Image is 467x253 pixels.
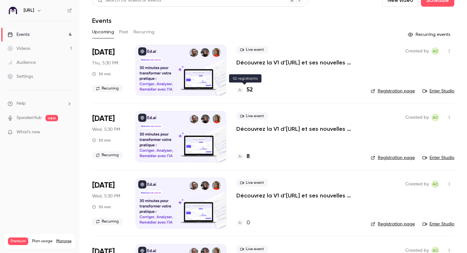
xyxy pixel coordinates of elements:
a: Enter Studio [423,88,454,94]
div: Videos [8,45,30,52]
span: Alison Chopard [431,114,439,121]
div: Sep 11 Thu, 5:30 PM (Europe/Paris) [92,45,125,96]
a: Découvrez la V1 d’[URL] et ses nouvelles fonctionnalités ! [236,125,361,133]
a: Enter Studio [423,155,454,161]
span: AC [433,180,438,188]
img: Ed.ai [8,5,18,16]
span: Recurring [92,85,123,92]
span: Help [17,100,26,107]
div: Sep 24 Wed, 5:30 PM (Europe/Paris) [92,178,125,229]
button: Upcoming [92,27,114,37]
span: Wed, 5:30 PM [92,126,120,133]
a: Découvrez la V1 d’[URL] et ses nouvelles fonctionnalités ! [236,59,361,66]
div: Settings [8,73,33,80]
h4: 8 [247,152,250,161]
span: Created by [405,180,429,188]
li: help-dropdown-opener [8,100,72,107]
a: Enter Studio [423,221,454,227]
button: Recurring events [405,30,454,40]
a: Registration page [371,155,415,161]
span: new [45,115,58,121]
span: What's new [17,129,40,136]
span: Created by [405,47,429,55]
h4: 52 [247,86,253,94]
button: Past [119,27,128,37]
span: Wed, 5:30 PM [92,193,120,199]
span: Recurring [92,151,123,159]
button: Recurring [133,27,155,37]
a: 0 [236,219,250,227]
span: Live event [236,245,268,253]
span: Alison Chopard [431,47,439,55]
div: 30 min [92,71,111,77]
a: 52 [236,86,253,94]
a: SpeakerHub [17,115,42,121]
a: Registration page [371,88,415,94]
h1: Events [92,17,112,24]
span: Recurring [92,218,123,225]
div: 30 min [92,204,111,210]
div: Audience [8,59,36,66]
span: Live event [236,112,268,120]
span: Created by [405,114,429,121]
a: Découvrez la V1 d’[URL] et ses nouvelles fonctionnalités ! [236,192,361,199]
span: Alison Chopard [431,180,439,188]
span: Premium [8,237,28,245]
div: Sep 17 Wed, 5:30 PM (Europe/Paris) [92,111,125,162]
span: AC [433,47,438,55]
span: Live event [236,179,268,187]
span: Plan usage [32,239,52,244]
span: Live event [236,46,268,54]
div: Events [8,31,30,38]
span: [DATE] [92,114,115,124]
h6: [URL] [24,7,34,14]
span: Thu, 5:30 PM [92,60,118,66]
a: Manage [56,239,71,244]
h4: 0 [247,219,250,227]
span: AC [433,114,438,121]
a: 8 [236,152,250,161]
span: [DATE] [92,180,115,190]
span: [DATE] [92,47,115,57]
a: Registration page [371,221,415,227]
div: 30 min [92,138,111,143]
